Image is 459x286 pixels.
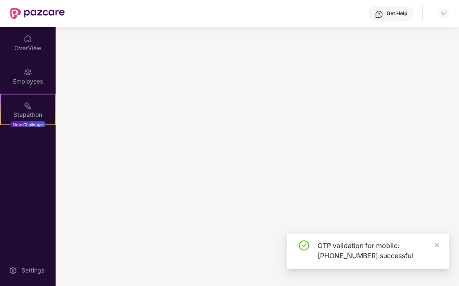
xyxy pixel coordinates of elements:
[375,10,383,19] img: svg+xml;base64,PHN2ZyBpZD0iSGVscC0zMngzMiIgeG1sbnM9Imh0dHA6Ly93d3cudzMub3JnLzIwMDAvc3ZnIiB3aWR0aD...
[434,242,440,248] span: close
[10,8,65,19] img: New Pazcare Logo
[318,240,439,261] div: OTP validation for mobile: [PHONE_NUMBER] successful
[1,111,55,119] div: Stepathon
[24,101,32,110] img: svg+xml;base64,PHN2ZyB4bWxucz0iaHR0cDovL3d3dy53My5vcmcvMjAwMC9zdmciIHdpZHRoPSIyMSIgaGVpZ2h0PSIyMC...
[24,68,32,76] img: svg+xml;base64,PHN2ZyBpZD0iRW1wbG95ZWVzIiB4bWxucz0iaHR0cDovL3d3dy53My5vcmcvMjAwMC9zdmciIHdpZHRoPS...
[24,35,32,43] img: svg+xml;base64,PHN2ZyBpZD0iSG9tZSIgeG1sbnM9Imh0dHA6Ly93d3cudzMub3JnLzIwMDAvc3ZnIiB3aWR0aD0iMjAiIG...
[10,121,45,128] div: New Challenge
[9,266,17,275] img: svg+xml;base64,PHN2ZyBpZD0iU2V0dGluZy0yMHgyMCIgeG1sbnM9Imh0dHA6Ly93d3cudzMub3JnLzIwMDAvc3ZnIiB3aW...
[299,240,309,251] span: check-circle
[440,10,447,17] img: svg+xml;base64,PHN2ZyBpZD0iRHJvcGRvd24tMzJ4MzIiIHhtbG5zPSJodHRwOi8vd3d3LnczLm9yZy8yMDAwL3N2ZyIgd2...
[387,10,407,17] div: Get Help
[19,266,47,275] div: Settings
